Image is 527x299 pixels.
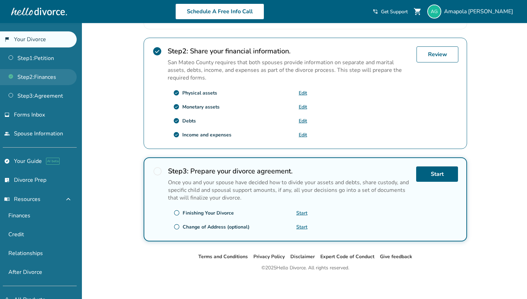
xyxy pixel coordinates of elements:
[153,166,162,176] span: radio_button_unchecked
[492,266,527,299] iframe: Chat Widget
[173,132,180,138] span: check_circle
[183,224,250,230] div: Change of Address (optional)
[296,224,307,230] a: Start
[290,253,315,261] li: Disclaimer
[299,90,307,96] a: Edit
[4,37,10,42] span: flag_2
[168,179,411,202] p: Once you and your spouse have decided how to divide your assets and debts, share custody, and spe...
[174,224,180,230] span: radio_button_unchecked
[320,253,374,260] a: Expert Code of Conduct
[4,112,10,118] span: inbox
[373,8,408,15] a: phone_in_talkGet Support
[182,90,217,96] div: Physical assets
[444,8,516,15] span: Amapola [PERSON_NAME]
[4,158,10,164] span: explore
[168,59,411,82] p: San Mateo County requires that both spouses provide information on separate and marital assets, d...
[168,166,411,176] h2: Prepare your divorce agreement.
[182,118,196,124] div: Debts
[381,8,408,15] span: Get Support
[296,210,307,216] a: Start
[413,7,422,16] span: shopping_cart
[4,131,10,136] span: people
[299,118,307,124] a: Edit
[4,196,10,202] span: menu_book
[427,5,441,18] img: amapola.agg@gmail.com
[173,90,180,96] span: check_circle
[253,253,285,260] a: Privacy Policy
[152,46,162,56] span: check_circle
[4,195,40,203] span: Resources
[380,253,412,261] li: Give feedback
[14,111,45,119] span: Forms Inbox
[64,195,72,203] span: expand_less
[183,210,234,216] div: Finishing Your Divorce
[168,46,411,56] h2: Share your financial information.
[174,210,180,216] span: radio_button_unchecked
[46,158,60,165] span: AI beta
[261,264,349,272] div: © 2025 Hello Divorce. All rights reserved.
[182,104,220,110] div: Monetary assets
[198,253,248,260] a: Terms and Conditions
[173,104,180,110] span: check_circle
[416,166,458,182] a: Start
[299,104,307,110] a: Edit
[168,46,188,56] strong: Step 2 :
[417,46,458,62] a: Review
[4,177,10,183] span: list_alt_check
[299,132,307,138] a: Edit
[168,166,189,176] strong: Step 3 :
[173,118,180,124] span: check_circle
[182,132,231,138] div: Income and expenses
[175,3,264,20] a: Schedule A Free Info Call
[373,9,378,14] span: phone_in_talk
